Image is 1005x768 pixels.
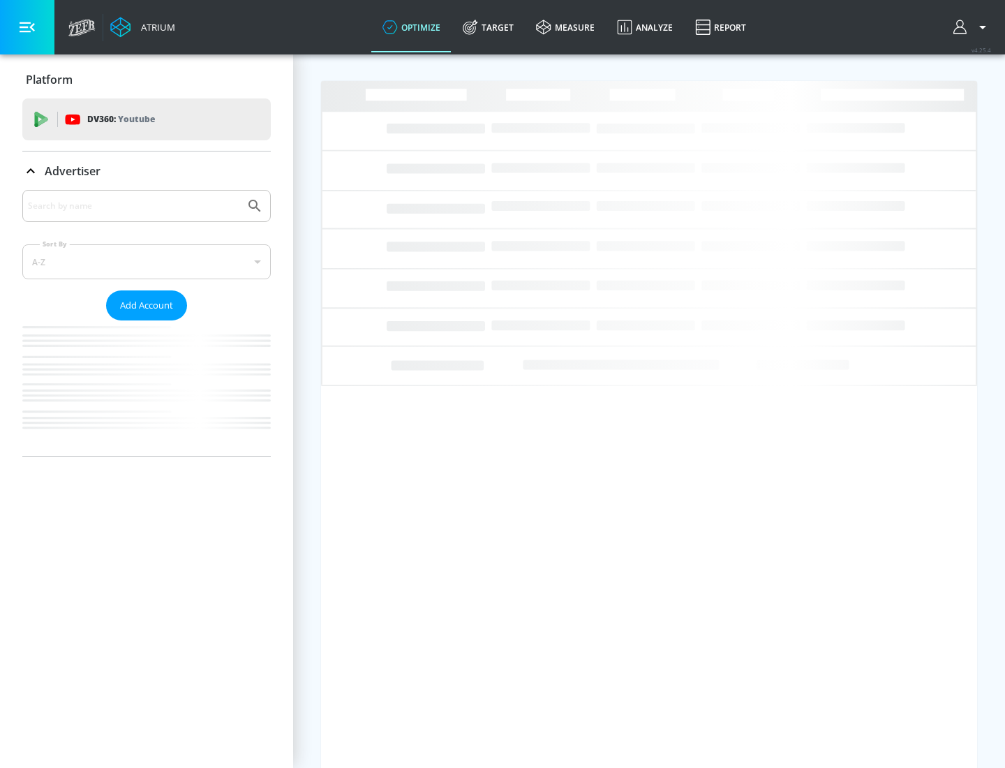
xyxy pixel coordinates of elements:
p: Platform [26,72,73,87]
div: Atrium [135,21,175,34]
a: Atrium [110,17,175,38]
a: optimize [371,2,452,52]
div: Advertiser [22,190,271,456]
a: measure [525,2,606,52]
span: Add Account [120,297,173,313]
label: Sort By [40,239,70,249]
div: Advertiser [22,152,271,191]
button: Add Account [106,290,187,320]
a: Target [452,2,525,52]
input: Search by name [28,197,239,215]
p: Youtube [118,112,155,126]
div: Platform [22,60,271,99]
a: Report [684,2,757,52]
p: DV360: [87,112,155,127]
p: Advertiser [45,163,100,179]
span: v 4.25.4 [971,46,991,54]
nav: list of Advertiser [22,320,271,456]
div: DV360: Youtube [22,98,271,140]
a: Analyze [606,2,684,52]
div: A-Z [22,244,271,279]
